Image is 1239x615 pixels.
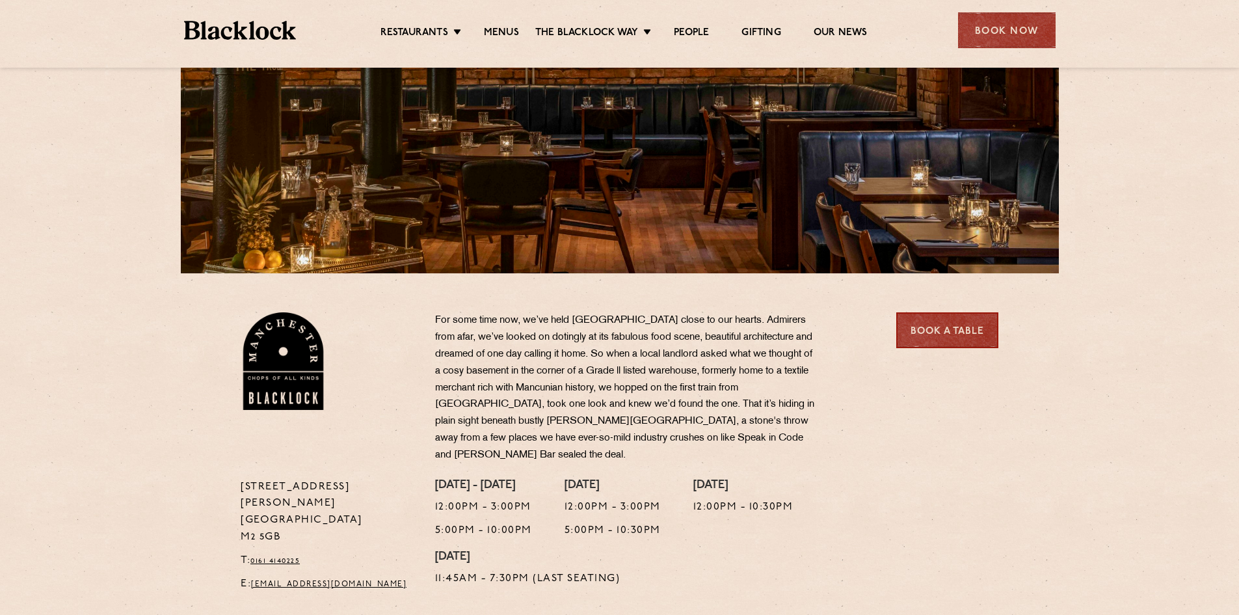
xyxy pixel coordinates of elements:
p: 12:00pm - 10:30pm [693,499,793,516]
p: 5:00pm - 10:00pm [435,523,532,540]
div: Book Now [958,12,1056,48]
a: Restaurants [380,27,448,41]
img: BL_Manchester_Logo-bleed.png [241,312,326,410]
a: The Blacklock Way [535,27,638,41]
p: 5:00pm - 10:30pm [565,523,661,540]
h4: [DATE] [435,551,620,565]
a: Our News [814,27,868,41]
h4: [DATE] [565,479,661,493]
h4: [DATE] [693,479,793,493]
a: [EMAIL_ADDRESS][DOMAIN_NAME] [251,581,406,588]
p: 11:45am - 7:30pm (Last Seating) [435,571,620,588]
p: 12:00pm - 3:00pm [435,499,532,516]
a: Menus [484,27,519,41]
p: E: [241,576,416,593]
a: Gifting [741,27,780,41]
p: For some time now, we’ve held [GEOGRAPHIC_DATA] close to our hearts. Admirers from afar, we’ve lo... [435,312,819,464]
a: People [674,27,709,41]
p: [STREET_ADDRESS][PERSON_NAME] [GEOGRAPHIC_DATA] M2 5GB [241,479,416,547]
p: T: [241,553,416,569]
a: 0161 4140225 [250,557,300,565]
img: BL_Textured_Logo-footer-cropped.svg [184,21,297,40]
h4: [DATE] - [DATE] [435,479,532,493]
p: 12:00pm - 3:00pm [565,499,661,516]
a: Book a Table [896,312,998,348]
